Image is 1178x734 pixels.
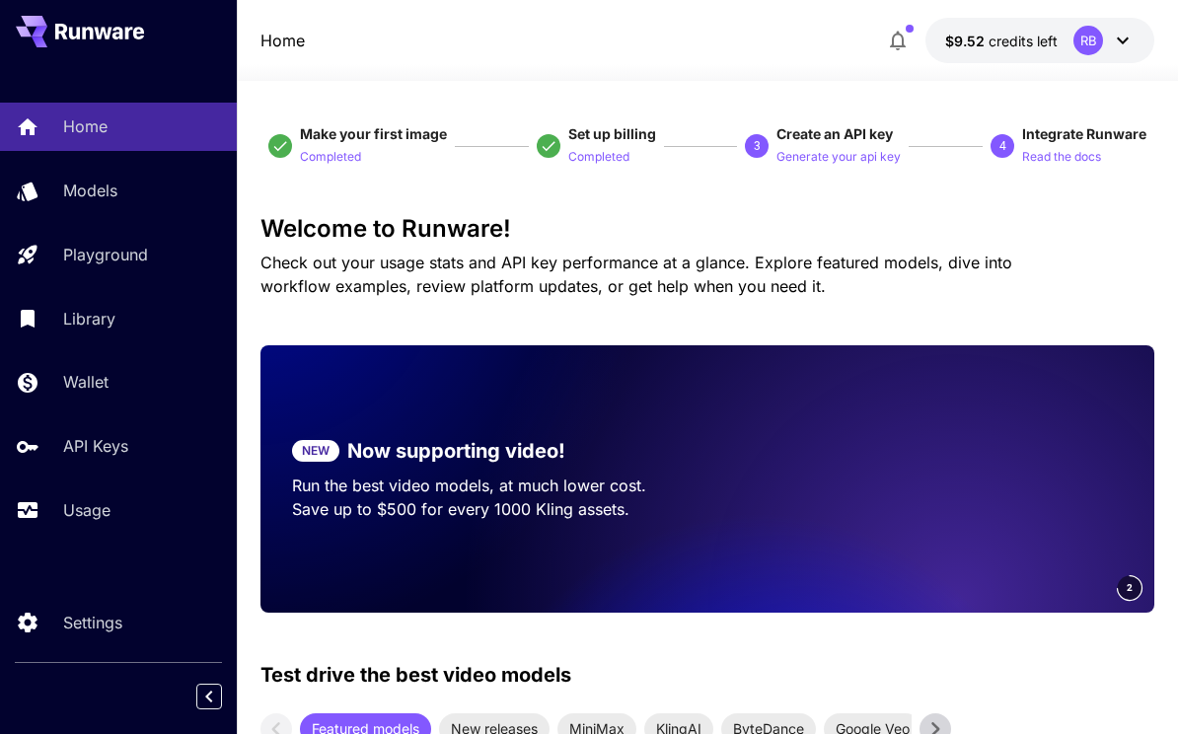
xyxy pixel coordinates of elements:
[776,144,901,168] button: Generate your api key
[1022,144,1101,168] button: Read the docs
[1022,125,1146,142] span: Integrate Runware
[63,611,122,634] p: Settings
[1073,26,1103,55] div: RB
[260,253,1012,296] span: Check out your usage stats and API key performance at a glance. Explore featured models, dive int...
[300,144,361,168] button: Completed
[63,498,110,522] p: Usage
[989,33,1058,49] span: credits left
[347,436,565,466] p: Now supporting video!
[1022,148,1101,167] p: Read the docs
[260,660,571,690] p: Test drive the best video models
[999,137,1006,155] p: 4
[260,29,305,52] a: Home
[292,474,676,497] p: Run the best video models, at much lower cost.
[63,114,108,138] p: Home
[1127,580,1133,595] span: 2
[63,179,117,202] p: Models
[300,125,447,142] span: Make your first image
[754,137,761,155] p: 3
[63,370,109,394] p: Wallet
[292,497,676,521] p: Save up to $500 for every 1000 Kling assets.
[568,125,656,142] span: Set up billing
[260,29,305,52] nav: breadcrumb
[945,33,989,49] span: $9.52
[568,144,629,168] button: Completed
[63,307,115,330] p: Library
[568,148,629,167] p: Completed
[925,18,1154,63] button: $9.5219RB
[63,434,128,458] p: API Keys
[776,125,893,142] span: Create an API key
[196,684,222,709] button: Collapse sidebar
[211,679,237,714] div: Collapse sidebar
[302,442,330,460] p: NEW
[260,215,1154,243] h3: Welcome to Runware!
[945,31,1058,51] div: $9.5219
[300,148,361,167] p: Completed
[63,243,148,266] p: Playground
[776,148,901,167] p: Generate your api key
